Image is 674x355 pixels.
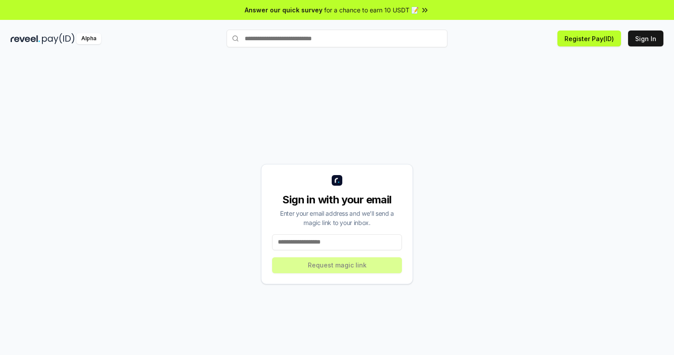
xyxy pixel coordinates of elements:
div: Alpha [76,33,101,44]
button: Register Pay(ID) [557,31,621,46]
div: Sign in with your email [272,193,402,207]
img: reveel_dark [11,33,40,44]
img: logo_small [332,175,342,186]
button: Sign In [628,31,663,46]
span: Answer our quick survey [245,5,322,15]
img: pay_id [42,33,75,44]
div: Enter your email address and we’ll send a magic link to your inbox. [272,209,402,227]
span: for a chance to earn 10 USDT 📝 [324,5,419,15]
